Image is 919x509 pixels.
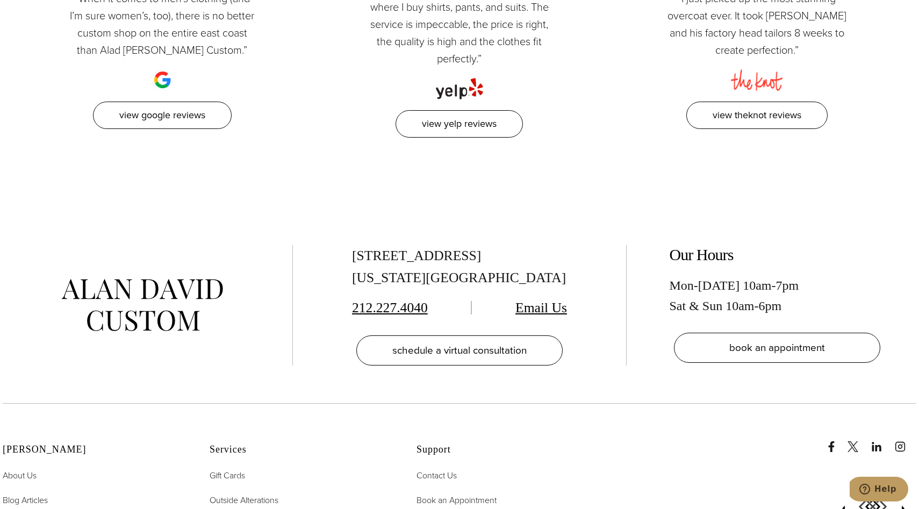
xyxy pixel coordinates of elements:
a: Gift Cards [210,469,245,483]
a: 212.227.4040 [352,300,428,316]
a: schedule a virtual consultation [356,335,563,365]
a: x/twitter [848,431,869,452]
a: Email Us [515,300,567,316]
a: About Us [3,469,37,483]
a: Book an Appointment [417,493,497,507]
span: schedule a virtual consultation [392,342,527,358]
a: instagram [895,431,916,452]
a: Blog Articles [3,493,48,507]
h2: Support [417,444,597,456]
a: Outside Alterations [210,493,278,507]
h2: Services [210,444,390,456]
span: Blog Articles [3,494,48,506]
iframe: Opens a widget where you can chat to one of our agents [850,477,908,504]
img: yelp [436,67,483,99]
a: View Google Reviews [93,102,232,129]
a: book an appointment [674,333,880,363]
span: Gift Cards [210,469,245,482]
h2: Our Hours [670,245,885,264]
img: the knot [731,59,783,91]
span: book an appointment [729,340,825,355]
h2: [PERSON_NAME] [3,444,183,456]
span: About Us [3,469,37,482]
a: View Yelp Reviews [396,110,523,138]
a: linkedin [871,431,893,452]
a: Contact Us [417,469,457,483]
img: google [152,59,173,91]
a: Facebook [826,431,845,452]
span: Book an Appointment [417,494,497,506]
span: Contact Us [417,469,457,482]
div: [STREET_ADDRESS] [US_STATE][GEOGRAPHIC_DATA] [352,245,567,289]
img: alan david custom [62,279,223,331]
span: Outside Alterations [210,494,278,506]
a: View TheKnot Reviews [686,102,828,129]
div: Mon-[DATE] 10am-7pm Sat & Sun 10am-6pm [670,275,885,317]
